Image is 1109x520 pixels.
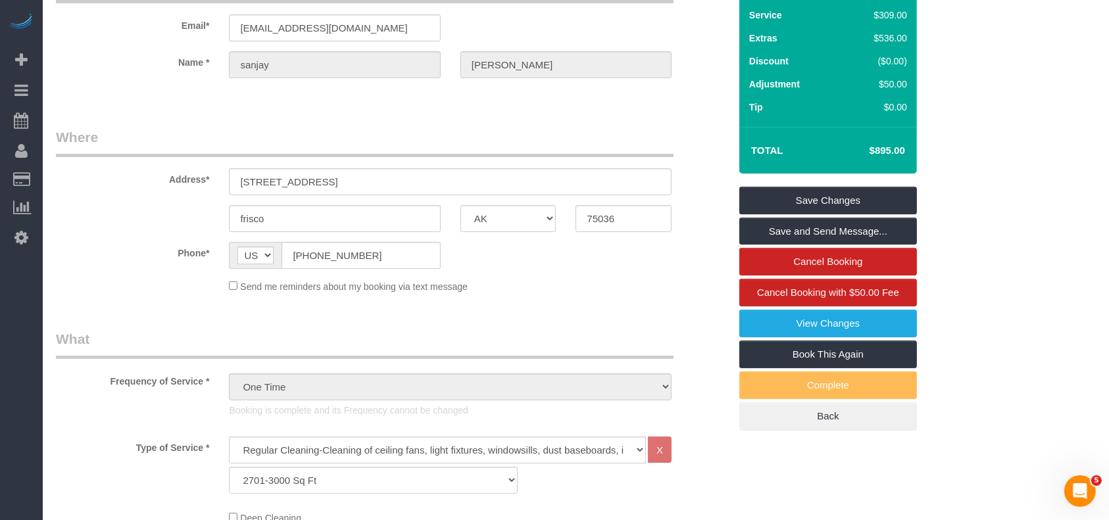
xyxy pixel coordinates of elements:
div: $309.00 [846,9,907,22]
label: Service [749,9,782,22]
iframe: Intercom live chat [1064,475,1096,507]
label: Adjustment [749,78,800,91]
label: Discount [749,55,789,68]
div: ($0.00) [846,55,907,68]
input: First Name* [229,51,440,78]
span: Send me reminders about my booking via text message [240,281,468,292]
label: Extras [749,32,777,45]
a: Save and Send Message... [739,218,917,245]
span: 5 [1091,475,1102,486]
legend: Where [56,128,674,157]
input: City* [229,205,440,232]
input: Last Name* [460,51,672,78]
label: Name * [46,51,219,69]
label: Address* [46,168,219,186]
label: Email* [46,14,219,32]
h4: $895.00 [830,145,905,156]
a: Save Changes [739,187,917,214]
legend: What [56,329,674,359]
div: $536.00 [846,32,907,45]
img: Automaid Logo [8,13,34,32]
input: Zip Code* [576,205,672,232]
label: Type of Service * [46,437,219,454]
label: Tip [749,101,763,114]
span: Cancel Booking with $50.00 Fee [757,287,899,298]
input: Phone* [282,242,440,269]
div: $50.00 [846,78,907,91]
a: Back [739,402,917,430]
a: View Changes [739,310,917,337]
a: Book This Again [739,341,917,368]
input: Email* [229,14,440,41]
label: Phone* [46,242,219,260]
strong: Total [751,145,783,156]
a: Cancel Booking [739,248,917,275]
div: $0.00 [846,101,907,114]
a: Cancel Booking with $50.00 Fee [739,279,917,306]
p: Booking is complete and its Frequency cannot be changed [229,404,672,417]
label: Frequency of Service * [46,370,219,388]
